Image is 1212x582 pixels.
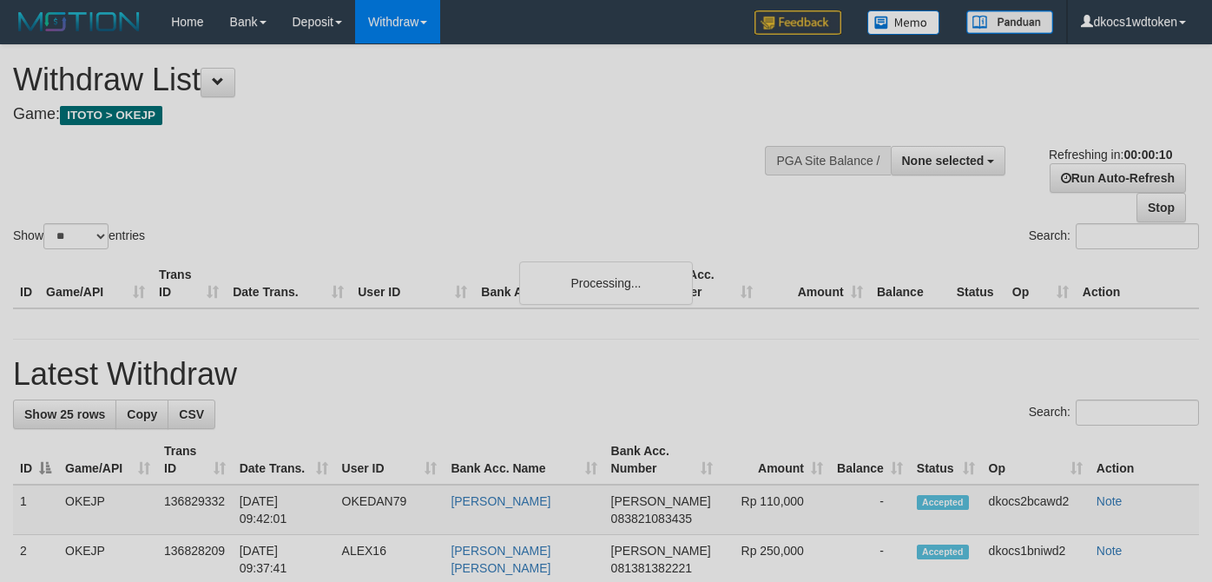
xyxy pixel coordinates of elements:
[1029,223,1199,249] label: Search:
[830,485,910,535] td: -
[226,259,351,308] th: Date Trans.
[335,485,445,535] td: OKEDAN79
[39,259,152,308] th: Game/API
[1050,163,1186,193] a: Run Auto-Refresh
[24,407,105,421] span: Show 25 rows
[1076,223,1199,249] input: Search:
[351,259,474,308] th: User ID
[474,259,649,308] th: Bank Acc. Name
[13,485,58,535] td: 1
[1076,259,1199,308] th: Action
[335,435,445,485] th: User ID: activate to sort column ascending
[58,485,157,535] td: OKEJP
[168,400,215,429] a: CSV
[754,10,841,35] img: Feedback.jpg
[611,512,692,526] span: Copy 083821083435 to clipboard
[13,357,1199,392] h1: Latest Withdraw
[43,223,109,249] select: Showentries
[115,400,168,429] a: Copy
[1097,494,1123,508] a: Note
[13,9,145,35] img: MOTION_logo.png
[982,435,1090,485] th: Op: activate to sort column ascending
[611,494,711,508] span: [PERSON_NAME]
[1076,400,1199,426] input: Search:
[1097,544,1123,558] a: Note
[830,435,910,485] th: Balance: activate to sort column ascending
[902,154,985,168] span: None selected
[966,10,1053,34] img: panduan.png
[611,561,692,575] span: Copy 081381382221 to clipboard
[13,106,791,123] h4: Game:
[127,407,157,421] span: Copy
[13,223,145,249] label: Show entries
[451,544,550,575] a: [PERSON_NAME] [PERSON_NAME]
[1029,400,1199,426] label: Search:
[891,146,1006,175] button: None selected
[1123,148,1172,162] strong: 00:00:10
[179,407,204,421] span: CSV
[910,435,982,485] th: Status: activate to sort column ascending
[982,485,1090,535] td: dkocs2bcawd2
[13,400,116,429] a: Show 25 rows
[1005,259,1076,308] th: Op
[152,259,226,308] th: Trans ID
[720,435,830,485] th: Amount: activate to sort column ascending
[13,259,39,308] th: ID
[1090,435,1199,485] th: Action
[870,259,950,308] th: Balance
[917,495,969,510] span: Accepted
[1136,193,1186,222] a: Stop
[157,485,233,535] td: 136829332
[60,106,162,125] span: ITOTO > OKEJP
[867,10,940,35] img: Button%20Memo.svg
[917,545,969,559] span: Accepted
[611,544,711,558] span: [PERSON_NAME]
[58,435,157,485] th: Game/API: activate to sort column ascending
[760,259,870,308] th: Amount
[765,146,890,175] div: PGA Site Balance /
[157,435,233,485] th: Trans ID: activate to sort column ascending
[950,259,1005,308] th: Status
[13,435,58,485] th: ID: activate to sort column descending
[13,63,791,97] h1: Withdraw List
[233,485,335,535] td: [DATE] 09:42:01
[233,435,335,485] th: Date Trans.: activate to sort column ascending
[1049,148,1172,162] span: Refreshing in:
[604,435,721,485] th: Bank Acc. Number: activate to sort column ascending
[649,259,759,308] th: Bank Acc. Number
[444,435,603,485] th: Bank Acc. Name: activate to sort column ascending
[720,485,830,535] td: Rp 110,000
[451,494,550,508] a: [PERSON_NAME]
[519,261,693,305] div: Processing...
